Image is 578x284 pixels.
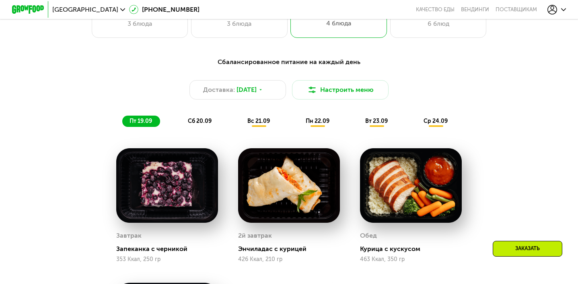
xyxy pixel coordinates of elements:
[416,6,455,13] a: Качество еды
[238,245,346,253] div: Энчиладас с курицей
[52,6,118,13] span: [GEOGRAPHIC_DATA]
[306,118,329,124] span: пн 22.09
[130,118,152,124] span: пт 19.09
[360,230,377,242] div: Обед
[237,85,257,95] span: [DATE]
[247,118,270,124] span: вс 21.09
[188,118,212,124] span: сб 20.09
[298,19,379,28] div: 4 блюда
[100,19,180,29] div: 3 блюда
[238,230,272,242] div: 2й завтрак
[496,6,537,13] div: поставщикам
[360,256,462,263] div: 463 Ккал, 350 гр
[129,5,200,15] a: [PHONE_NUMBER]
[116,256,218,263] div: 353 Ккал, 250 гр
[200,19,279,29] div: 3 блюда
[51,57,527,67] div: Сбалансированное питание на каждый день
[203,85,235,95] span: Доставка:
[116,230,142,242] div: Завтрак
[292,80,389,100] button: Настроить меню
[116,245,224,253] div: Запеканка с черникой
[399,19,478,29] div: 6 блюд
[461,6,489,13] a: Вендинги
[365,118,388,124] span: вт 23.09
[360,245,468,253] div: Курица с кускусом
[238,256,340,263] div: 426 Ккал, 210 гр
[493,241,562,257] div: Заказать
[424,118,448,124] span: ср 24.09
